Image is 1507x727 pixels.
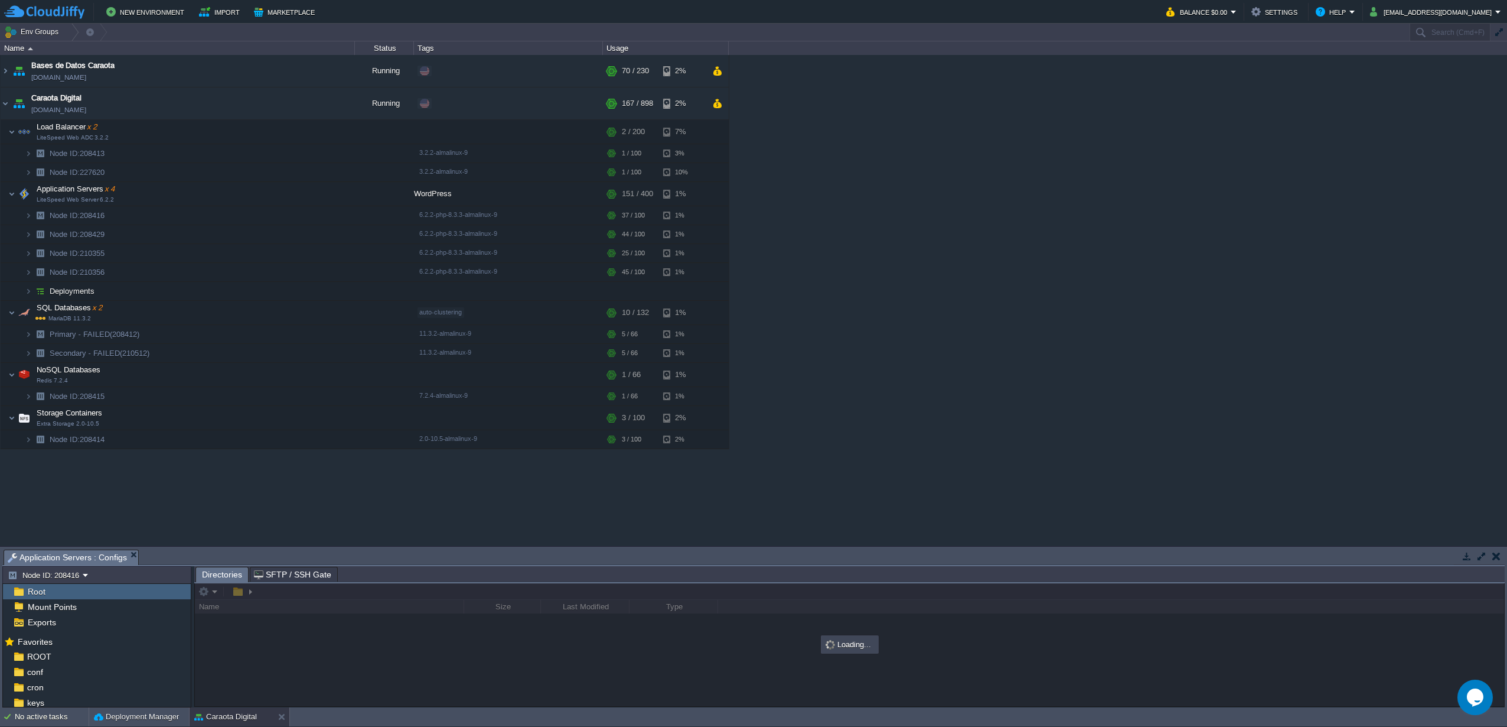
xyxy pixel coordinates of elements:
[1,55,10,87] img: AMDAwAAAACH5BAEAAAAALAAAAAABAAEAAAICRAEAOw==
[37,377,68,384] span: Redis 7.2.4
[94,711,179,723] button: Deployment Manager
[8,363,15,387] img: AMDAwAAAACH5BAEAAAAALAAAAAABAAEAAAICRAEAOw==
[8,570,83,580] button: Node ID: 208416
[8,301,15,324] img: AMDAwAAAACH5BAEAAAAALAAAAAABAAEAAAICRAEAOw==
[50,435,80,444] span: Node ID:
[663,387,702,405] div: 1%
[25,430,32,449] img: AMDAwAAAACH5BAEAAAAALAAAAAABAAEAAAICRAEAOw==
[11,87,27,119] img: AMDAwAAAACH5BAEAAAAALAAAAAABAAEAAAICRAEAOw==
[622,430,641,449] div: 3 / 100
[31,60,115,72] span: Bases de Datos Caraota
[1251,5,1301,19] button: Settings
[25,667,45,677] a: conf
[35,365,102,374] a: NoSQL DatabasesRedis 7.2.4
[25,586,47,597] a: Root
[106,5,188,19] button: New Environment
[25,697,46,708] span: keys
[50,392,80,401] span: Node ID:
[48,391,106,401] span: 208415
[202,567,242,582] span: Directories
[32,206,48,225] img: AMDAwAAAACH5BAEAAAAALAAAAAABAAEAAAICRAEAOw==
[16,363,32,387] img: AMDAwAAAACH5BAEAAAAALAAAAAABAAEAAAICRAEAOw==
[622,182,653,206] div: 151 / 400
[199,5,243,19] button: Import
[110,330,139,339] span: (208412)
[663,144,702,163] div: 3%
[254,5,318,19] button: Marketplace
[622,263,645,281] div: 45 / 100
[355,41,413,55] div: Status
[622,301,649,324] div: 10 / 132
[1370,5,1495,19] button: [EMAIL_ADDRESS][DOMAIN_NAME]
[25,244,32,262] img: AMDAwAAAACH5BAEAAAAALAAAAAABAAEAAAICRAEAOw==
[25,602,79,612] span: Mount Points
[25,144,32,163] img: AMDAwAAAACH5BAEAAAAALAAAAAABAAEAAAICRAEAOw==
[48,434,106,444] span: 208414
[663,182,702,206] div: 1%
[622,387,638,405] div: 1 / 66
[32,430,48,449] img: AMDAwAAAACH5BAEAAAAALAAAAAABAAEAAAICRAEAOw==
[4,24,63,40] button: Env Groups
[663,244,702,262] div: 1%
[48,167,106,177] a: Node ID:227620
[25,282,32,300] img: AMDAwAAAACH5BAEAAAAALAAAAAABAAEAAAICRAEAOw==
[419,309,462,316] span: auto-clustering
[25,344,32,362] img: AMDAwAAAACH5BAEAAAAALAAAAAABAAEAAAICRAEAOw==
[355,55,414,87] div: Running
[48,391,106,401] a: Node ID:208415
[25,651,53,662] a: ROOT
[419,330,471,337] span: 11.3.2-almalinux-9
[1166,5,1231,19] button: Balance $0.00
[1457,680,1495,715] iframe: chat widget
[120,349,149,358] span: (210512)
[663,87,702,119] div: 2%
[419,435,477,442] span: 2.0-10.5-almalinux-9
[31,72,86,83] span: [DOMAIN_NAME]
[663,406,702,430] div: 2%
[25,682,45,693] a: cron
[28,47,33,50] img: AMDAwAAAACH5BAEAAAAALAAAAAABAAEAAAICRAEAOw==
[25,325,32,343] img: AMDAwAAAACH5BAEAAAAALAAAAAABAAEAAAICRAEAOw==
[1,87,10,119] img: AMDAwAAAACH5BAEAAAAALAAAAAABAAEAAAICRAEAOw==
[254,567,331,582] span: SFTP / SSH Gate
[622,244,645,262] div: 25 / 100
[35,408,104,418] span: Storage Containers
[86,122,97,131] span: x 2
[103,184,115,193] span: x 4
[1,41,354,55] div: Name
[35,408,104,417] a: Storage ContainersExtra Storage 2.0-10.5
[419,392,468,399] span: 7.2.4-almalinux-9
[15,637,54,647] span: Favorites
[25,206,32,225] img: AMDAwAAAACH5BAEAAAAALAAAAAABAAEAAAICRAEAOw==
[622,225,645,244] div: 44 / 100
[663,225,702,244] div: 1%
[35,303,104,312] a: SQL Databasesx 2MariaDB 11.3.2
[35,122,99,131] a: Load Balancerx 2LiteSpeed Web ADC 3.2.2
[48,286,96,296] a: Deployments
[48,434,106,444] a: Node ID:208414
[48,210,106,220] a: Node ID:208416
[15,707,89,726] div: No active tasks
[663,120,702,144] div: 7%
[31,104,86,116] a: [DOMAIN_NAME]
[32,163,48,181] img: AMDAwAAAACH5BAEAAAAALAAAAAABAAEAAAICRAEAOw==
[663,344,702,362] div: 1%
[622,163,641,181] div: 1 / 100
[663,363,702,387] div: 1%
[622,206,645,225] div: 37 / 100
[4,5,84,20] img: CloudJiffy
[35,303,104,313] span: SQL Databases
[35,365,102,375] span: NoSQL Databases
[663,55,702,87] div: 2%
[32,325,48,343] img: AMDAwAAAACH5BAEAAAAALAAAAAABAAEAAAICRAEAOw==
[48,248,106,258] a: Node ID:210355
[35,122,99,132] span: Load Balancer
[35,184,116,194] span: Application Servers
[48,210,106,220] span: 208416
[419,268,497,275] span: 6.2.2-php-8.3.3-almalinux-9
[419,249,497,256] span: 6.2.2-php-8.3.3-almalinux-9
[16,406,32,430] img: AMDAwAAAACH5BAEAAAAALAAAAAABAAEAAAICRAEAOw==
[11,55,27,87] img: AMDAwAAAACH5BAEAAAAALAAAAAABAAEAAAICRAEAOw==
[663,263,702,281] div: 1%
